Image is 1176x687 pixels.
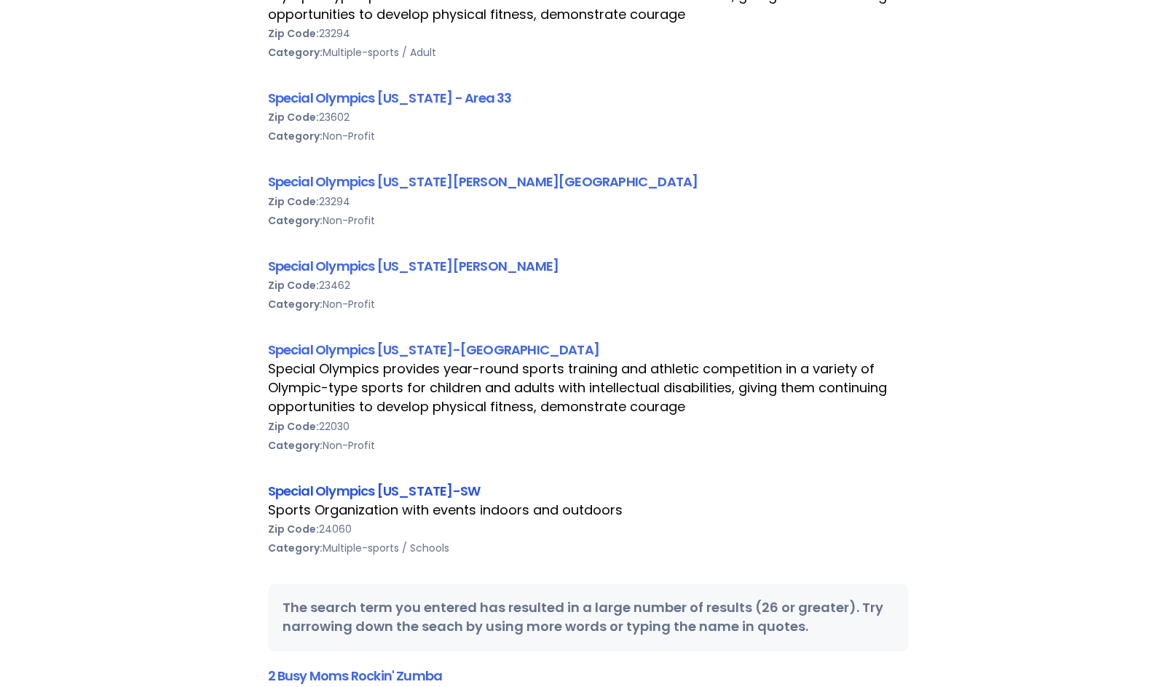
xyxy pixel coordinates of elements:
[268,45,323,60] b: Category:
[268,194,319,209] b: Zip Code:
[268,24,909,43] div: 23294
[268,360,909,416] div: Special Olympics provides year-round sports training and athletic competition in a variety of Oly...
[268,522,319,536] b: Zip Code:
[268,172,698,191] a: Special Olympics [US_STATE][PERSON_NAME][GEOGRAPHIC_DATA]
[268,584,909,651] div: The search term you entered has resulted in a large number of results (26 or greater). Try narrow...
[268,127,909,146] div: Non-Profit
[268,26,319,41] b: Zip Code:
[268,417,909,436] div: 22030
[268,436,909,455] div: Non-Profit
[268,297,323,311] b: Category:
[268,256,909,276] div: Special Olympics [US_STATE][PERSON_NAME]
[268,110,319,124] b: Zip Code:
[268,257,559,275] a: Special Olympics [US_STATE][PERSON_NAME]
[268,295,909,314] div: Non-Profit
[268,211,909,230] div: Non-Profit
[268,419,319,434] b: Zip Code:
[268,213,323,228] b: Category:
[268,108,909,127] div: 23602
[268,667,443,685] a: 2 Busy Moms Rockin' Zumba
[268,129,323,143] b: Category:
[268,481,909,501] div: Special Olympics [US_STATE]-SW
[268,88,909,108] div: Special Olympics [US_STATE] - Area 33
[268,278,319,293] b: Zip Code:
[268,89,512,107] a: Special Olympics [US_STATE] - Area 33
[268,666,909,686] div: 2 Busy Moms Rockin' Zumba
[268,43,909,62] div: Multiple-sports / Adult
[268,539,909,557] div: Multiple-sports / Schools
[268,340,909,360] div: Special Olympics [US_STATE]-[GEOGRAPHIC_DATA]
[268,172,909,191] div: Special Olympics [US_STATE][PERSON_NAME][GEOGRAPHIC_DATA]
[268,541,323,555] b: Category:
[268,501,909,520] div: Sports Organization with events indoors and outdoors
[268,520,909,539] div: 24060
[268,438,323,453] b: Category:
[268,192,909,211] div: 23294
[268,276,909,295] div: 23462
[268,482,481,500] a: Special Olympics [US_STATE]-SW
[268,341,600,359] a: Special Olympics [US_STATE]-[GEOGRAPHIC_DATA]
